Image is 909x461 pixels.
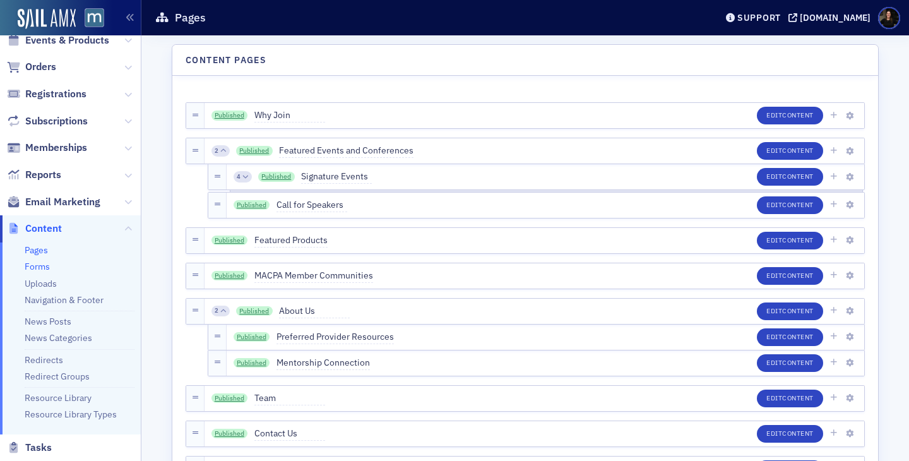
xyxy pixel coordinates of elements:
h1: Pages [175,10,206,25]
a: Published [211,111,248,121]
a: Published [234,358,270,368]
a: View Homepage [76,8,104,30]
span: Why Join [254,109,325,123]
span: Content [25,222,62,236]
span: Content [782,393,814,402]
span: 2 [215,147,218,155]
button: EditContent [757,232,823,249]
a: Forms [25,261,50,272]
div: Support [737,12,781,23]
span: Content [782,200,814,209]
span: Content [782,111,814,119]
span: Email Marketing [25,195,100,209]
span: Content [782,236,814,244]
a: Published [234,200,270,210]
span: MACPA Member Communities [254,269,373,283]
a: Email Marketing [7,195,100,209]
span: Preferred Provider Resources [276,330,394,344]
button: EditContent [757,328,823,346]
span: Content [782,358,814,367]
a: News Categories [25,332,92,344]
span: Profile [878,7,900,29]
a: Published [211,393,248,404]
a: Published [258,172,295,182]
a: Redirect Groups [25,371,90,382]
a: Published [211,429,248,439]
span: Team [254,392,325,405]
a: Resource Library [25,392,92,404]
span: About Us [279,304,350,318]
div: [DOMAIN_NAME] [800,12,870,23]
span: Registrations [25,87,86,101]
span: Content [782,332,814,341]
button: [DOMAIN_NAME] [788,13,875,22]
span: Mentorship Connection [276,356,370,370]
span: Subscriptions [25,114,88,128]
span: Signature Events [301,170,372,184]
a: Registrations [7,87,86,101]
span: Featured Events and Conferences [279,144,413,158]
a: Reports [7,168,61,182]
span: Content [782,271,814,280]
a: Uploads [25,278,57,289]
a: Events & Products [7,33,109,47]
a: Published [234,332,270,342]
span: Events & Products [25,33,109,47]
button: EditContent [757,142,823,160]
a: Memberships [7,141,87,155]
span: Content [782,146,814,155]
a: Published [236,146,273,156]
a: Redirects [25,354,63,366]
button: EditContent [757,354,823,372]
a: Resource Library Types [25,409,117,420]
button: EditContent [757,267,823,285]
a: Published [211,271,248,281]
button: EditContent [757,390,823,407]
img: SailAMX [85,8,104,28]
span: Content [782,429,814,438]
span: Memberships [25,141,87,155]
button: EditContent [757,302,823,320]
a: Published [236,306,273,316]
span: Content [782,306,814,315]
span: Call for Speakers [276,198,347,212]
button: EditContent [757,196,823,214]
a: Tasks [7,441,52,455]
span: Tasks [25,441,52,455]
button: EditContent [757,168,823,186]
span: Orders [25,60,56,74]
span: Featured Products [254,234,328,248]
a: Published [211,236,248,246]
a: Orders [7,60,56,74]
h4: Content Pages [186,54,266,67]
span: 2 [215,306,218,315]
button: EditContent [757,425,823,443]
a: Pages [25,244,48,256]
a: Content [7,222,62,236]
img: SailAMX [18,9,76,29]
a: News Posts [25,316,71,327]
a: Subscriptions [7,114,88,128]
span: 4 [237,172,241,181]
a: Navigation & Footer [25,294,104,306]
span: Contact Us [254,427,325,441]
button: EditContent [757,107,823,124]
span: Content [782,172,814,181]
span: Reports [25,168,61,182]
